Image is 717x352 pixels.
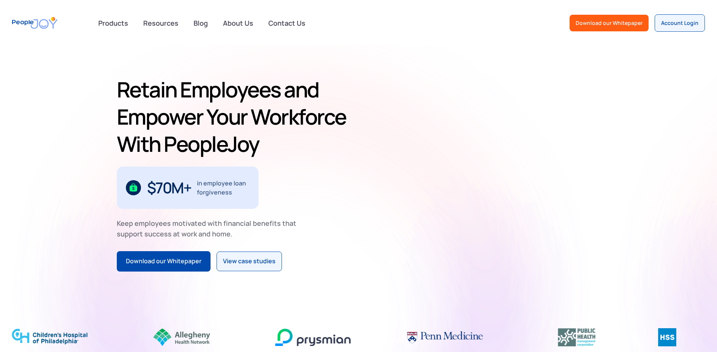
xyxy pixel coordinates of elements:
[117,76,356,157] h1: Retain Employees and Empower Your Workforce With PeopleJoy
[117,218,303,239] div: Keep employees motivated with financial benefits that support success at work and home.
[12,12,57,34] a: home
[117,251,211,272] a: Download our Whitepaper
[218,15,258,31] a: About Us
[661,19,698,27] div: Account Login
[94,15,133,31] div: Products
[264,15,310,31] a: Contact Us
[217,252,282,271] a: View case studies
[147,182,191,194] div: $70M+
[576,19,643,27] div: Download our Whitepaper
[139,15,183,31] a: Resources
[117,167,259,209] div: 1 / 3
[223,256,276,266] div: View case studies
[570,15,649,31] a: Download our Whitepaper
[126,256,201,266] div: Download our Whitepaper
[655,14,705,32] a: Account Login
[197,179,249,197] div: in employee loan forgiveness
[189,15,212,31] a: Blog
